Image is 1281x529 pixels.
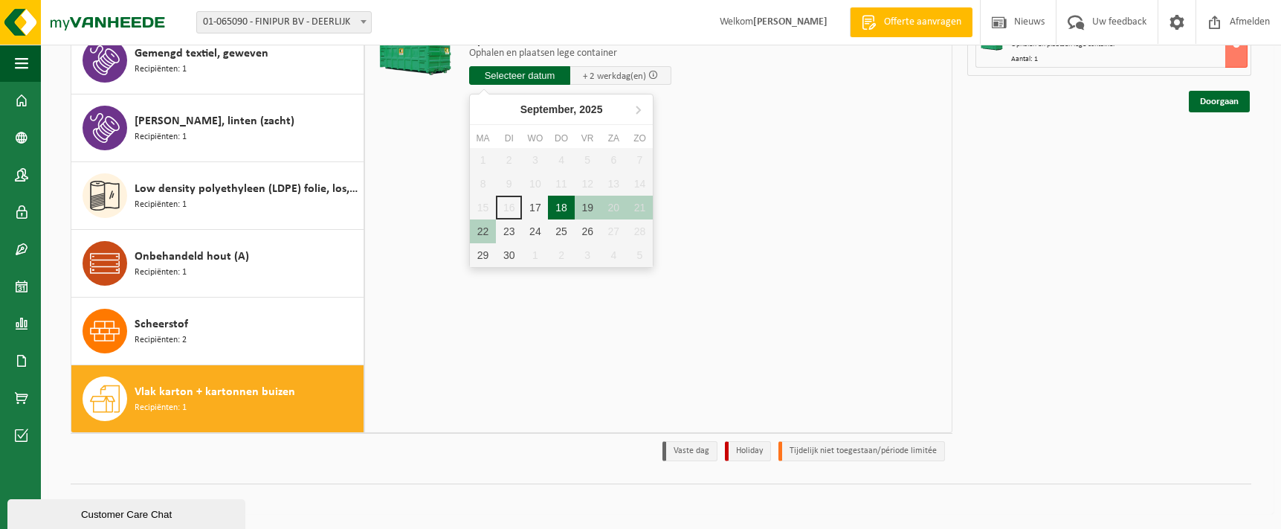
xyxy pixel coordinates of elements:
[135,401,187,415] span: Recipiënten: 1
[1011,56,1247,63] div: Aantal: 1
[71,230,364,298] button: Onbehandeld hout (A) Recipiënten: 1
[7,496,248,529] iframe: chat widget
[725,441,771,461] li: Holiday
[522,219,548,243] div: 24
[135,248,249,266] span: Onbehandeld hout (A)
[601,131,627,146] div: za
[575,196,601,219] div: 19
[135,315,188,333] span: Scheerstof
[522,243,548,267] div: 1
[470,131,496,146] div: ma
[522,196,548,219] div: 17
[662,441,717,461] li: Vaste dag
[514,97,609,121] div: September,
[71,162,364,230] button: Low density polyethyleen (LDPE) folie, los, gekleurd Recipiënten: 1
[575,131,601,146] div: vr
[135,130,187,144] span: Recipiënten: 1
[135,45,268,62] span: Gemengd textiel, geweven
[197,12,371,33] span: 01-065090 - FINIPUR BV - DEERLIJK
[71,298,364,365] button: Scheerstof Recipiënten: 2
[470,243,496,267] div: 29
[135,383,295,401] span: Vlak karton + kartonnen buizen
[469,48,671,59] p: Ophalen en plaatsen lege container
[583,71,646,81] span: + 2 werkdag(en)
[196,11,372,33] span: 01-065090 - FINIPUR BV - DEERLIJK
[470,219,496,243] div: 22
[548,131,574,146] div: do
[627,131,653,146] div: zo
[496,131,522,146] div: di
[71,94,364,162] button: [PERSON_NAME], linten (zacht) Recipiënten: 1
[753,16,827,28] strong: [PERSON_NAME]
[496,243,522,267] div: 30
[850,7,972,37] a: Offerte aanvragen
[469,66,570,85] input: Selecteer datum
[135,266,187,280] span: Recipiënten: 1
[135,62,187,77] span: Recipiënten: 1
[579,104,602,115] i: 2025
[548,196,574,219] div: 18
[135,333,187,347] span: Recipiënten: 2
[548,243,574,267] div: 2
[880,15,965,30] span: Offerte aanvragen
[135,112,294,130] span: [PERSON_NAME], linten (zacht)
[1189,91,1250,112] a: Doorgaan
[496,219,522,243] div: 23
[135,180,360,198] span: Low density polyethyleen (LDPE) folie, los, gekleurd
[548,219,574,243] div: 25
[575,243,601,267] div: 3
[575,219,601,243] div: 26
[71,27,364,94] button: Gemengd textiel, geweven Recipiënten: 1
[71,365,364,432] button: Vlak karton + kartonnen buizen Recipiënten: 1
[135,198,187,212] span: Recipiënten: 1
[778,441,945,461] li: Tijdelijk niet toegestaan/période limitée
[522,131,548,146] div: wo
